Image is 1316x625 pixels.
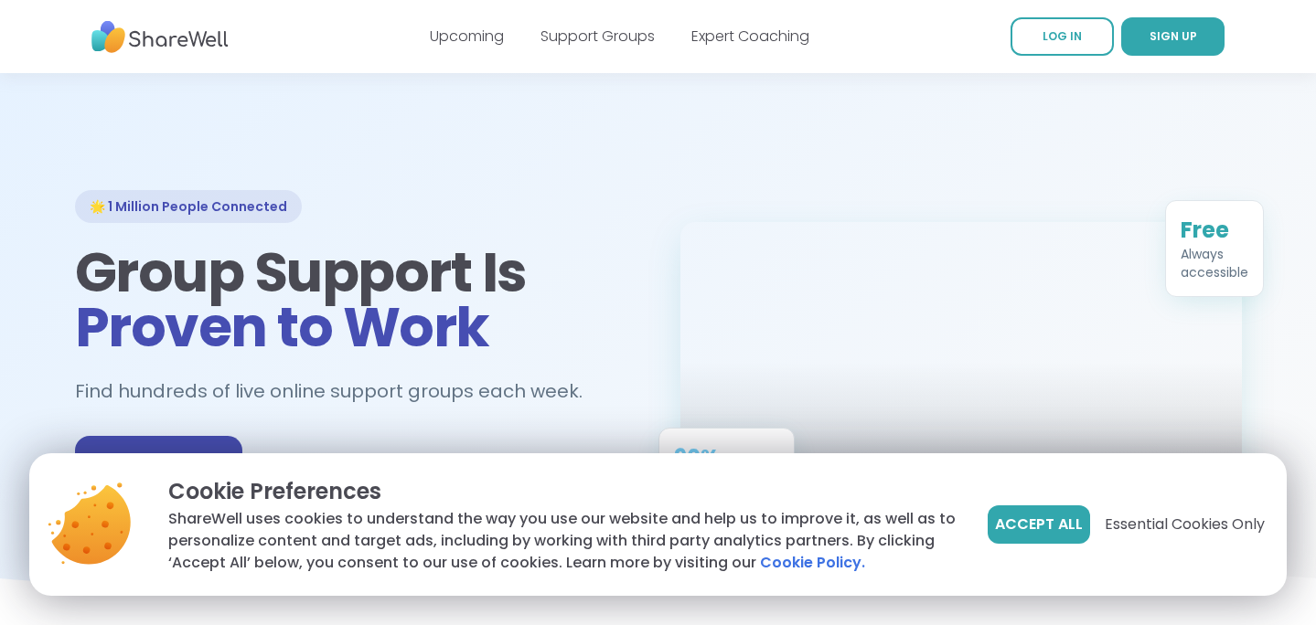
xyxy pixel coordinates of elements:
a: LOG IN [1011,17,1114,56]
a: Upcoming [430,26,504,47]
span: Proven to Work [75,289,489,365]
a: Expert Coaching [691,26,809,47]
a: SIGN UP [1121,17,1225,56]
span: LOG IN [1043,28,1082,44]
div: Free [1181,215,1248,244]
span: Join Now [112,450,206,472]
div: 90% [674,442,779,471]
a: Cookie Policy. [760,552,865,574]
button: Accept All [988,505,1090,544]
div: 🌟 1 Million People Connected [75,190,302,223]
span: SIGN UP [1150,28,1197,44]
a: Join Now [75,436,242,487]
p: Cookie Preferences [168,475,958,508]
h1: Group Support Is [75,245,637,355]
h2: Find hundreds of live online support groups each week. [75,376,602,407]
a: Support Groups [540,26,655,47]
span: Accept All [995,514,1083,535]
img: ShareWell Nav Logo [91,12,229,62]
p: ShareWell uses cookies to understand the way you use our website and help us to improve it, as we... [168,508,958,574]
span: Essential Cookies Only [1105,514,1265,535]
div: Always accessible [1181,244,1248,281]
